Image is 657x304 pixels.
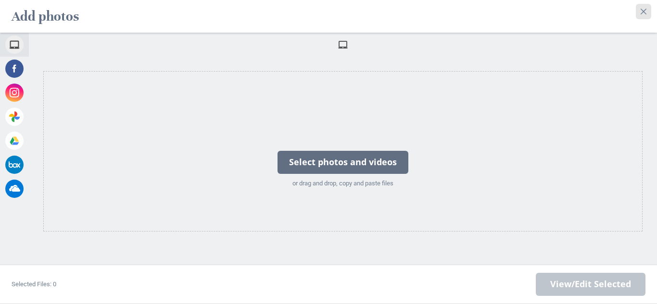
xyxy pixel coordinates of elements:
span: Selected Files: 0 [12,280,56,288]
span: View/Edit Selected [550,279,631,290]
span: Next [536,273,645,296]
button: Close [636,4,651,19]
div: Select photos and videos [278,151,408,174]
h2: Add photos [12,4,79,29]
div: or drag and drop, copy and paste files [278,179,408,188]
span: My Device [338,39,348,50]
